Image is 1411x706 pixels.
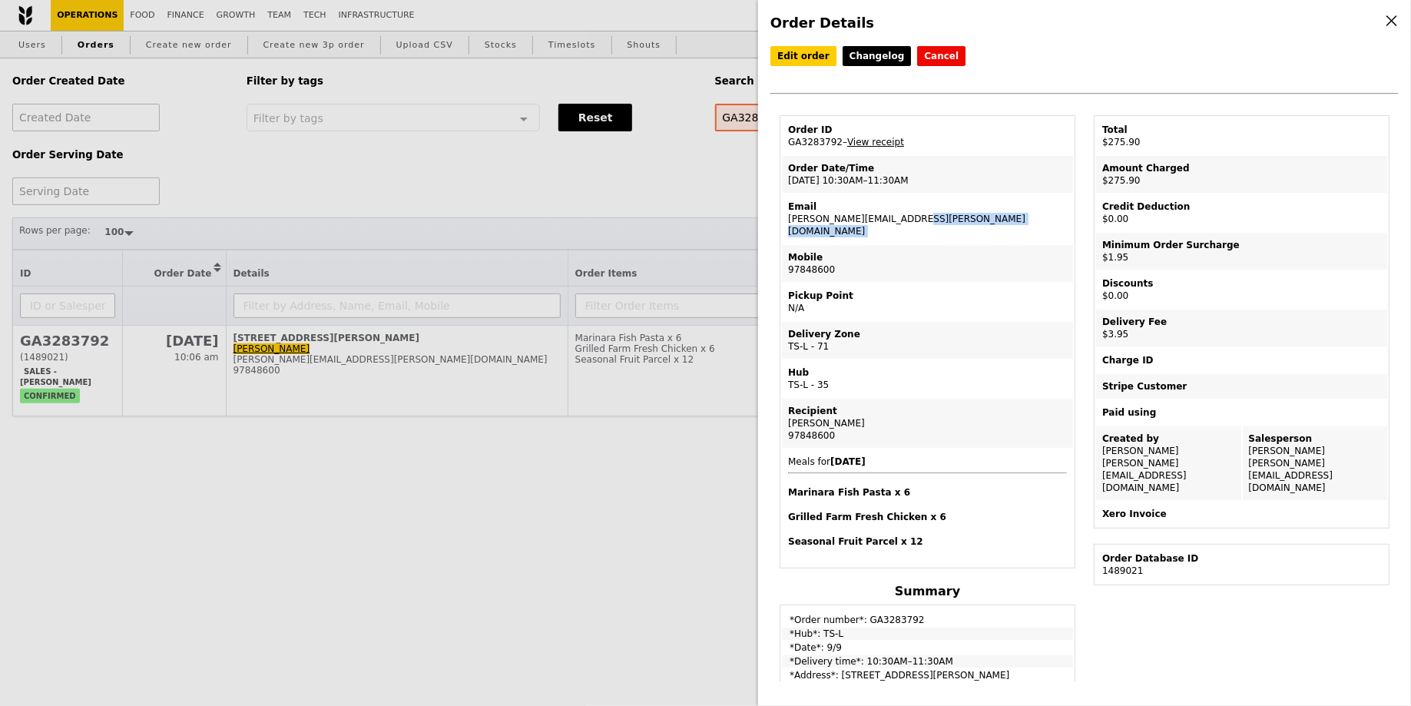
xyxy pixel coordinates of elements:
[782,628,1073,640] td: *Hub*: TS-L
[780,584,1075,598] h4: Summary
[788,366,1067,379] div: Hub
[1096,118,1387,154] td: $275.90
[1102,552,1381,565] div: Order Database ID
[788,456,1067,548] span: Meals for
[1243,426,1388,500] td: [PERSON_NAME] [PERSON_NAME][EMAIL_ADDRESS][DOMAIN_NAME]
[782,245,1073,282] td: 97848600
[788,201,1067,213] div: Email
[1102,201,1381,213] div: Credit Deduction
[1102,162,1381,174] div: Amount Charged
[788,328,1067,340] div: Delivery Zone
[788,535,1067,548] h4: Seasonal Fruit Parcel x 12
[788,162,1067,174] div: Order Date/Time
[788,417,1067,429] div: [PERSON_NAME]
[788,251,1067,264] div: Mobile
[1096,233,1387,270] td: $1.95
[1102,433,1235,445] div: Created by
[1102,277,1381,290] div: Discounts
[782,669,1073,681] td: *Address*: [STREET_ADDRESS][PERSON_NAME]
[843,46,912,66] a: Changelog
[782,283,1073,320] td: N/A
[1096,271,1387,308] td: $0.00
[782,156,1073,193] td: [DATE] 10:30AM–11:30AM
[788,124,1067,136] div: Order ID
[788,290,1067,302] div: Pickup Point
[788,405,1067,417] div: Recipient
[1096,426,1241,500] td: [PERSON_NAME] [PERSON_NAME][EMAIL_ADDRESS][DOMAIN_NAME]
[788,511,1067,523] h4: Grilled Farm Fresh Chicken x 6
[830,456,866,467] b: [DATE]
[782,655,1073,668] td: *Delivery time*: 10:30AM–11:30AM
[1102,124,1381,136] div: Total
[782,322,1073,359] td: TS-L - 71
[770,15,874,31] span: Order Details
[782,641,1073,654] td: *Date*: 9/9
[1102,406,1381,419] div: Paid using
[1249,433,1382,445] div: Salesperson
[917,46,966,66] button: Cancel
[1096,546,1387,583] td: 1489021
[782,118,1073,154] td: GA3283792
[782,360,1073,397] td: TS-L - 35
[1102,354,1381,366] div: Charge ID
[1096,310,1387,346] td: $3.95
[1096,156,1387,193] td: $275.90
[1102,380,1381,393] div: Stripe Customer
[847,137,904,147] a: View receipt
[1102,316,1381,328] div: Delivery Fee
[1102,508,1381,520] div: Xero Invoice
[1102,239,1381,251] div: Minimum Order Surcharge
[782,607,1073,626] td: *Order number*: GA3283792
[1096,194,1387,231] td: $0.00
[782,194,1073,244] td: [PERSON_NAME][EMAIL_ADDRESS][PERSON_NAME][DOMAIN_NAME]
[843,137,847,147] span: –
[770,46,836,66] a: Edit order
[788,486,1067,499] h4: Marinara Fish Pasta x 6
[788,429,1067,442] div: 97848600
